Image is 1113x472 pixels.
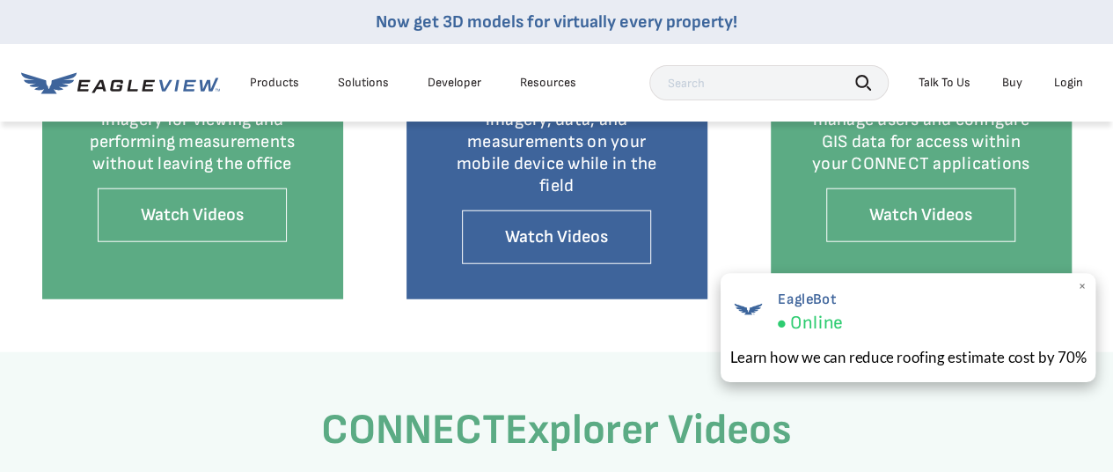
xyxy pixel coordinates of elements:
div: Resources [520,75,576,91]
span: × [1077,277,1087,296]
span: Online [789,312,842,335]
a: Watch Videos [462,210,651,264]
p: Create organizations, manage users and configure GIS data for access within your CONNECT applicat... [806,87,1036,175]
p: Access imagery for viewing and performing measurements without leaving the office [77,87,308,175]
div: Solutions [338,75,389,91]
div: Learn how we can reduce roofing estimate cost by 70% [729,346,1087,368]
p: On-the-go access to viewing imagery, data, and measurements on your mobile device while in the field [442,87,672,197]
a: Developer [428,75,481,91]
div: Products [250,75,299,91]
a: Now get 3D models for virtually every property! [376,11,737,33]
input: Search [649,65,889,100]
a: Watch Videos [826,188,1015,242]
div: Talk To Us [919,75,970,91]
img: EagleBot [729,291,766,328]
span: EagleBot [777,291,842,308]
div: Login [1054,75,1083,91]
a: Buy [1002,75,1022,91]
h3: CONNECTExplorer Videos [42,405,1072,456]
a: Watch Videos [98,188,287,242]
